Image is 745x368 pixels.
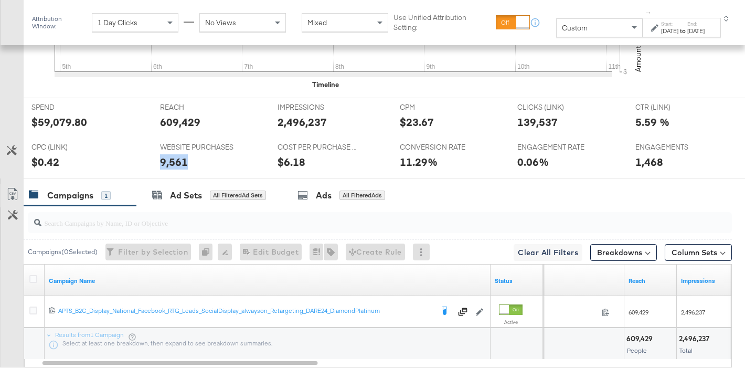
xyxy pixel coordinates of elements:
span: 2,496,237 [681,308,705,316]
span: WEBSITE PURCHASES [160,142,239,152]
span: $59,079.80 [508,308,598,316]
div: All Filtered Ad Sets [210,191,266,200]
div: Timeline [312,80,339,90]
label: End: [687,20,705,27]
div: 609,429 [626,334,656,344]
span: Custom [562,23,588,33]
div: $0.42 [31,154,59,170]
div: 1,468 [635,154,663,170]
span: CPM [400,102,478,112]
a: Shows the current state of your Ad Campaign. [495,277,539,285]
span: IMPRESSIONS [278,102,356,112]
button: Clear All Filters [514,244,582,261]
div: $59,079.80 [31,114,87,130]
div: 609,429 [160,114,200,130]
a: The number of people your ad was served to. [629,277,673,285]
span: Clear All Filters [518,246,578,259]
div: 5.59 % [635,114,669,130]
button: Column Sets [665,244,732,261]
span: Total [679,346,693,354]
div: 2,496,237 [278,114,327,130]
div: $23.67 [400,114,434,130]
span: 1 Day Clicks [98,18,137,27]
a: APTS_B2C_Display_National_Facebook_RTG_Leads_SocialDisplay_alwayson_Retargeting_DARE24_DiamondPla... [58,307,433,317]
div: 11.29% [400,154,438,170]
div: 139,537 [517,114,558,130]
div: $6.18 [278,154,305,170]
span: ENGAGEMENTS [635,142,714,152]
span: CONVERSION RATE [400,142,478,152]
span: SPEND [31,102,110,112]
label: Use Unified Attribution Setting: [393,13,492,32]
div: Campaigns [47,190,93,202]
label: Active [499,319,523,325]
span: No Views [205,18,236,27]
div: Campaigns ( 0 Selected) [28,247,98,257]
input: Search Campaigns by Name, ID or Objective [41,208,669,229]
strong: to [678,27,687,35]
div: 0.06% [517,154,549,170]
div: 9,561 [160,154,188,170]
div: 1 [101,191,111,201]
span: Mixed [307,18,327,27]
div: 0 [199,244,218,260]
span: CTR (LINK) [635,102,714,112]
div: [DATE] [687,27,705,35]
span: ENGAGEMENT RATE [517,142,596,152]
button: Breakdowns [590,244,657,261]
div: Ads [316,190,332,202]
div: Ad Sets [170,190,202,202]
span: 609,429 [629,308,648,316]
a: The number of times your ad was served. On mobile apps an ad is counted as served the first time ... [681,277,725,285]
div: [DATE] [661,27,678,35]
div: 2,496,237 [679,334,712,344]
span: COST PER PURCHASE (WEBSITE EVENTS) [278,142,356,152]
label: Start: [661,20,678,27]
span: ↑ [644,11,654,15]
span: CLICKS (LINK) [517,102,596,112]
div: Attribution Window: [31,15,87,30]
span: People [627,346,647,354]
div: APTS_B2C_Display_National_Facebook_RTG_Leads_SocialDisplay_alwayson_Retargeting_DARE24_DiamondPla... [58,307,433,315]
text: Amount (USD) [633,26,643,72]
span: REACH [160,102,239,112]
div: All Filtered Ads [339,191,385,200]
span: CPC (LINK) [31,142,110,152]
a: Your campaign name. [49,277,486,285]
a: The total amount spent to date. [508,277,620,285]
